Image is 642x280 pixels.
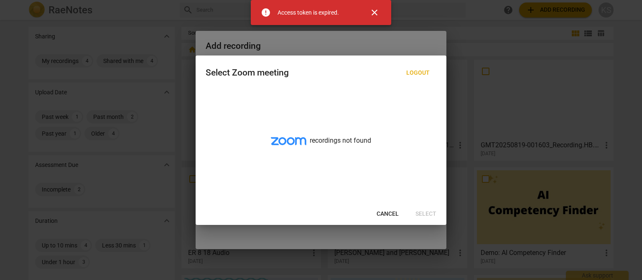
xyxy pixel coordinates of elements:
[400,66,436,81] button: Logout
[196,89,446,203] div: recordings not found
[377,210,399,218] span: Cancel
[278,8,339,17] div: Access token is expired.
[206,68,289,78] div: Select Zoom meeting
[406,69,430,77] span: Logout
[261,8,271,18] span: error
[369,8,380,18] span: close
[364,3,385,23] button: Close
[370,207,405,222] button: Cancel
